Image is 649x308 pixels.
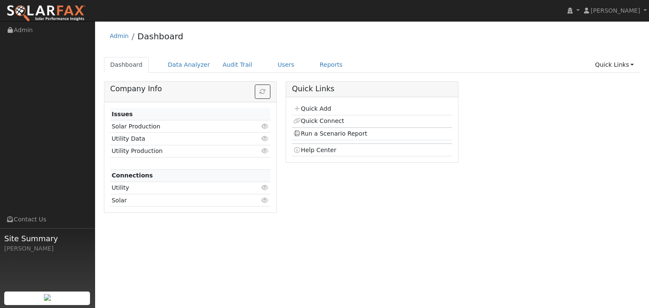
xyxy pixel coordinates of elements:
h5: Company Info [110,84,270,93]
a: Audit Trail [216,57,259,73]
a: Quick Connect [293,117,344,124]
span: Site Summary [4,233,90,244]
a: Run a Scenario Report [293,130,367,137]
a: Users [271,57,301,73]
span: [PERSON_NAME] [591,7,640,14]
i: Click to view [262,148,269,154]
a: Quick Links [589,57,640,73]
a: Dashboard [104,57,149,73]
i: Click to view [262,185,269,191]
img: retrieve [44,294,51,301]
td: Solar Production [110,120,245,133]
img: SolarFax [6,5,86,22]
td: Solar [110,194,245,207]
td: Utility Data [110,133,245,145]
td: Utility Production [110,145,245,157]
a: Admin [110,33,129,39]
a: Quick Add [293,105,331,112]
i: Click to view [262,197,269,203]
i: Click to view [262,123,269,129]
a: Help Center [293,147,336,153]
td: Utility [110,182,245,194]
strong: Connections [112,172,153,179]
h5: Quick Links [292,84,452,93]
a: Data Analyzer [161,57,216,73]
a: Dashboard [137,31,183,41]
div: [PERSON_NAME] [4,244,90,253]
strong: Issues [112,111,133,117]
a: Reports [314,57,349,73]
i: Click to view [262,136,269,142]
